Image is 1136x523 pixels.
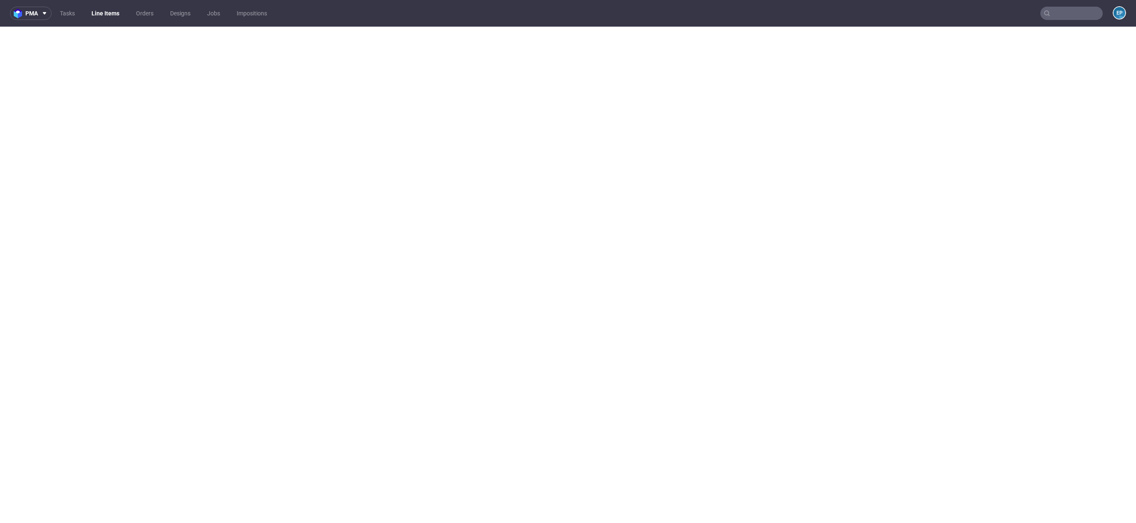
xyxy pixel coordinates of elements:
a: Line Items [87,7,124,20]
a: Designs [165,7,196,20]
figcaption: EP [1114,7,1125,19]
a: Impositions [232,7,272,20]
button: pma [10,7,52,20]
a: Tasks [55,7,80,20]
span: pma [25,10,38,16]
img: logo [14,9,25,18]
a: Orders [131,7,158,20]
a: Jobs [202,7,225,20]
